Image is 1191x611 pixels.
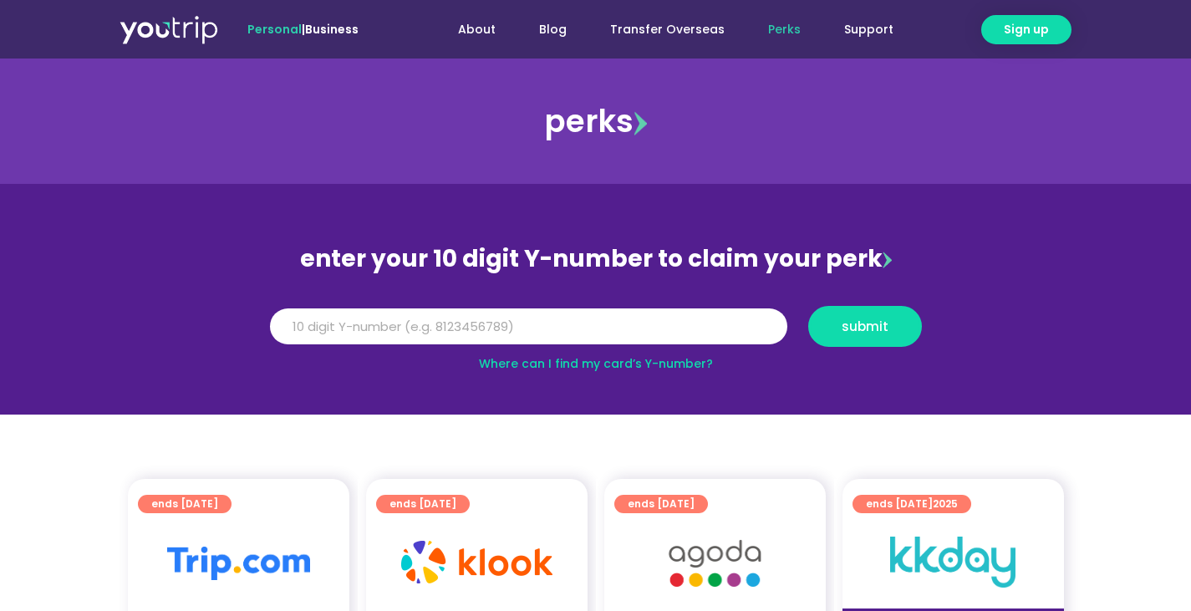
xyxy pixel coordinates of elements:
a: Where can I find my card’s Y-number? [479,355,713,372]
a: Blog [517,14,588,45]
button: submit [808,306,922,347]
input: 10 digit Y-number (e.g. 8123456789) [270,308,787,345]
a: ends [DATE] [376,495,470,513]
a: Perks [746,14,822,45]
a: About [436,14,517,45]
span: ends [DATE] [151,495,218,513]
span: Personal [247,21,302,38]
span: Sign up [1004,21,1049,38]
a: ends [DATE] [614,495,708,513]
nav: Menu [404,14,915,45]
a: Sign up [981,15,1071,44]
span: ends [DATE] [866,495,958,513]
span: ends [DATE] [389,495,456,513]
a: Support [822,14,915,45]
span: ends [DATE] [628,495,695,513]
span: 2025 [933,496,958,511]
a: ends [DATE] [138,495,232,513]
span: submit [842,320,888,333]
a: Business [305,21,359,38]
a: Transfer Overseas [588,14,746,45]
div: enter your 10 digit Y-number to claim your perk [262,237,930,281]
span: | [247,21,359,38]
form: Y Number [270,306,922,359]
a: ends [DATE]2025 [853,495,971,513]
